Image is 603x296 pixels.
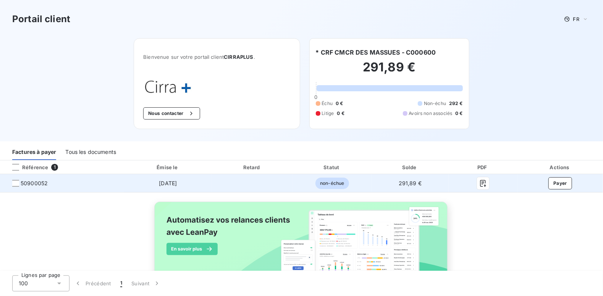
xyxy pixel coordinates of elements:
[316,48,436,57] h6: * CRF CMCR DES MASSUES - C000600
[126,163,210,171] div: Émise le
[450,163,516,171] div: PDF
[127,275,165,291] button: Suivant
[519,163,601,171] div: Actions
[12,144,56,160] div: Factures à payer
[143,107,200,120] button: Nous contacter
[143,78,192,95] img: Company logo
[213,163,291,171] div: Retard
[336,100,343,107] span: 0 €
[399,180,422,186] span: 291,89 €
[373,163,447,171] div: Solde
[322,110,334,117] span: Litige
[21,180,48,187] span: 50900052
[322,100,333,107] span: Échu
[65,144,116,160] div: Tous les documents
[316,60,463,82] h2: 291,89 €
[409,110,453,117] span: Avoirs non associés
[51,164,58,171] span: 1
[116,275,127,291] button: 1
[548,177,572,189] button: Payer
[224,54,253,60] span: CIRRAPLUS
[294,163,370,171] div: Statut
[120,280,122,287] span: 1
[19,280,28,287] span: 100
[314,94,317,100] span: 0
[143,54,290,60] span: Bienvenue sur votre portail client .
[159,180,177,186] span: [DATE]
[573,16,579,22] span: FR
[315,178,349,189] span: non-échue
[70,275,116,291] button: Précédent
[449,100,463,107] span: 292 €
[6,164,48,171] div: Référence
[147,197,456,291] img: banner
[337,110,344,117] span: 0 €
[424,100,446,107] span: Non-échu
[12,12,70,26] h3: Portail client
[455,110,462,117] span: 0 €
